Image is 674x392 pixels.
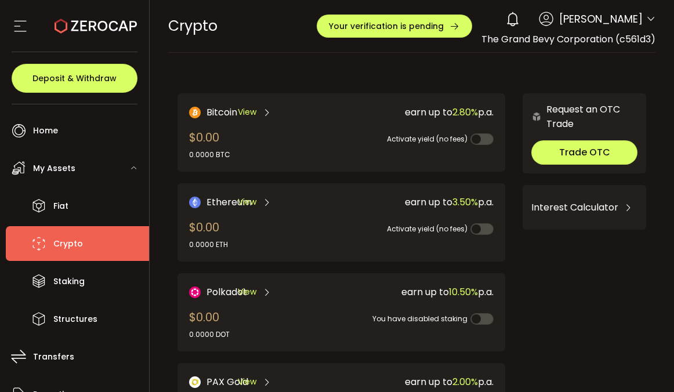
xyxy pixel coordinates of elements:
div: $0.00 [189,129,230,160]
span: Crypto [53,235,83,252]
iframe: Chat Widget [616,336,674,392]
span: Trade OTC [559,146,610,159]
span: Your verification is pending [329,22,444,30]
span: Deposit & Withdraw [32,74,117,82]
div: Request an OTC Trade [523,102,646,131]
span: Activate yield (no fees) [387,224,468,234]
span: Staking [53,273,85,290]
span: PAX Gold [206,375,248,389]
button: Deposit & Withdraw [12,64,137,93]
div: earn up to p.a. [349,195,494,209]
span: View [238,286,256,298]
span: The Grand Bevy Corporation (c561d3) [481,32,655,46]
div: 0.0000 DOT [189,329,230,340]
div: $0.00 [189,308,230,340]
span: View [238,376,256,388]
span: Crypto [168,16,218,36]
span: Transfers [33,349,74,365]
div: earn up to p.a. [349,375,494,389]
div: 0.0000 BTC [189,150,230,160]
span: 2.80% [452,106,478,119]
img: PAX Gold [189,376,201,388]
span: Fiat [53,198,68,215]
span: 2.00% [452,375,478,389]
span: You have disabled staking [372,314,468,324]
div: earn up to p.a. [349,105,494,119]
span: Activate yield (no fees) [387,134,468,144]
span: Ethereum [206,195,252,209]
div: $0.00 [189,219,228,250]
div: 0.0000 ETH [189,239,228,250]
img: 6nGpN7MZ9FLuBP83NiajKbTRY4UzlzQtBKtCrLLspmCkSvCZHBKvY3NxgQaT5JnOQREvtQ257bXeeSTueZfAPizblJ+Fe8JwA... [531,111,542,122]
span: Home [33,122,58,139]
span: View [238,106,256,118]
button: Trade OTC [531,140,637,165]
div: earn up to p.a. [349,285,494,299]
span: Polkadot [206,285,247,299]
img: Bitcoin [189,107,201,118]
span: View [238,196,256,208]
img: DOT [189,286,201,298]
span: 3.50% [452,195,478,209]
span: [PERSON_NAME] [559,11,643,27]
span: 10.50% [449,285,478,299]
button: Your verification is pending [317,14,472,38]
div: Interest Calculator [531,194,637,222]
span: Bitcoin [206,105,237,119]
img: Ethereum [189,197,201,208]
span: My Assets [33,160,75,177]
span: Structures [53,311,97,328]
